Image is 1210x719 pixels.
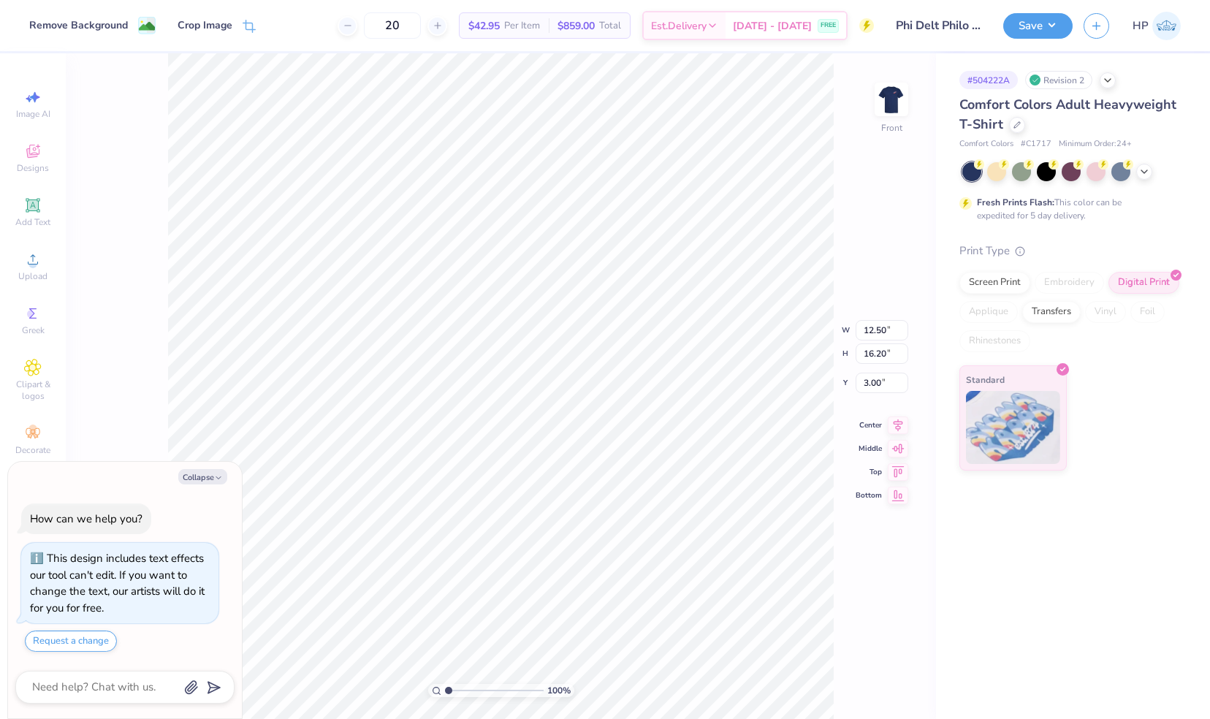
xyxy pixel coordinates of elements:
[1130,301,1165,323] div: Foil
[651,18,707,34] span: Est. Delivery
[966,372,1005,387] span: Standard
[17,162,49,174] span: Designs
[821,20,836,31] span: FREE
[977,197,1054,208] strong: Fresh Prints Flash:
[885,11,992,40] input: Untitled Design
[1003,13,1073,39] button: Save
[1152,12,1181,40] img: Hunter Pearson
[468,18,500,34] span: $42.95
[1085,301,1126,323] div: Vinyl
[877,85,906,114] img: Front
[959,243,1181,259] div: Print Type
[1133,12,1181,40] a: HP
[1035,272,1104,294] div: Embroidery
[856,490,882,501] span: Bottom
[558,18,595,34] span: $859.00
[856,444,882,454] span: Middle
[16,108,50,120] span: Image AI
[547,684,571,697] span: 100 %
[977,196,1157,222] div: This color can be expedited for 5 day delivery.
[1025,71,1092,89] div: Revision 2
[1059,138,1132,151] span: Minimum Order: 24 +
[959,138,1013,151] span: Comfort Colors
[178,469,227,484] button: Collapse
[881,121,902,134] div: Front
[364,12,421,39] input: – –
[1133,18,1149,34] span: HP
[959,71,1018,89] div: # 504222A
[18,270,47,282] span: Upload
[15,444,50,456] span: Decorate
[504,18,540,34] span: Per Item
[959,330,1030,352] div: Rhinestones
[1108,272,1179,294] div: Digital Print
[959,272,1030,294] div: Screen Print
[599,18,621,34] span: Total
[29,18,128,33] div: Remove Background
[856,467,882,477] span: Top
[959,301,1018,323] div: Applique
[1022,301,1081,323] div: Transfers
[959,96,1176,133] span: Comfort Colors Adult Heavyweight T-Shirt
[25,631,117,652] button: Request a change
[7,378,58,402] span: Clipart & logos
[178,18,232,33] div: Crop Image
[30,511,142,526] div: How can we help you?
[733,18,812,34] span: [DATE] - [DATE]
[1021,138,1051,151] span: # C1717
[22,324,45,336] span: Greek
[30,551,205,615] div: This design includes text effects our tool can't edit. If you want to change the text, our artist...
[856,420,882,430] span: Center
[15,216,50,228] span: Add Text
[966,391,1060,464] img: Standard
